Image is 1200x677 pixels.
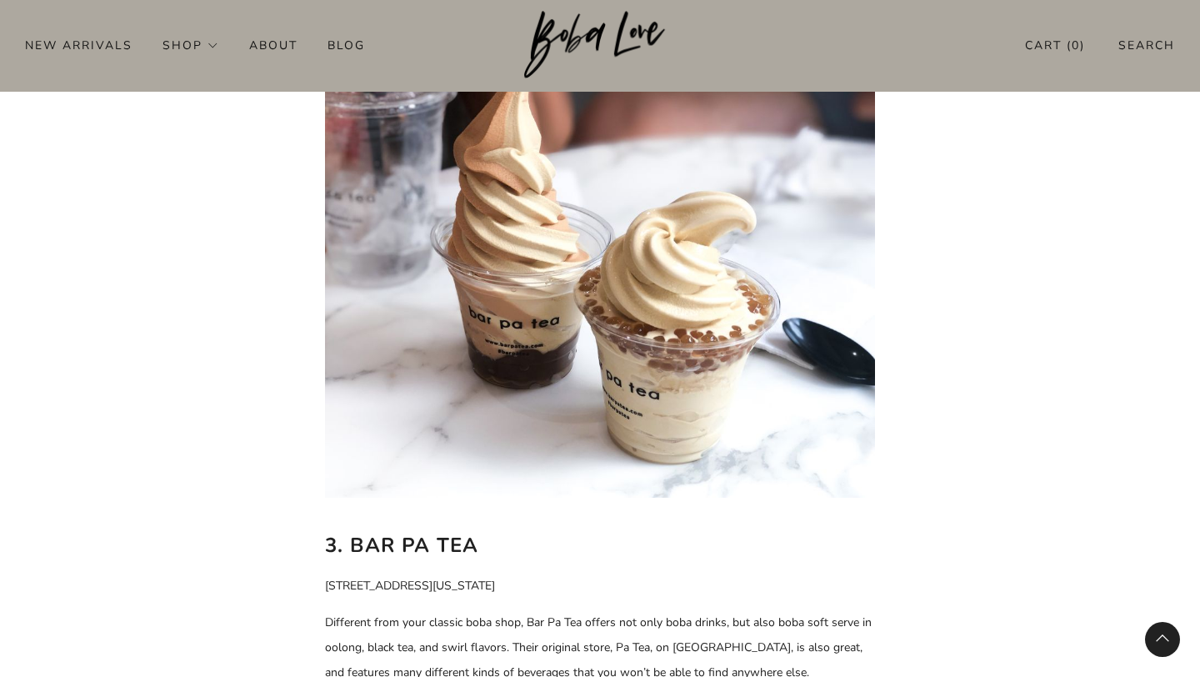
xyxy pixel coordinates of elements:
[524,11,677,79] img: Boba Love
[249,32,297,58] a: About
[25,32,132,58] a: New Arrivals
[1072,38,1080,53] items-count: 0
[1118,32,1175,59] a: Search
[524,11,677,80] a: Boba Love
[162,32,219,58] a: Shop
[325,532,478,559] b: 3. Bar Pa Tea
[327,32,365,58] a: Blog
[1025,32,1085,59] a: Cart
[1145,622,1180,657] back-to-top-button: Back to top
[325,64,875,498] img: Best Boba NYC: Bar Pa Tea
[325,574,875,599] p: [STREET_ADDRESS][US_STATE]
